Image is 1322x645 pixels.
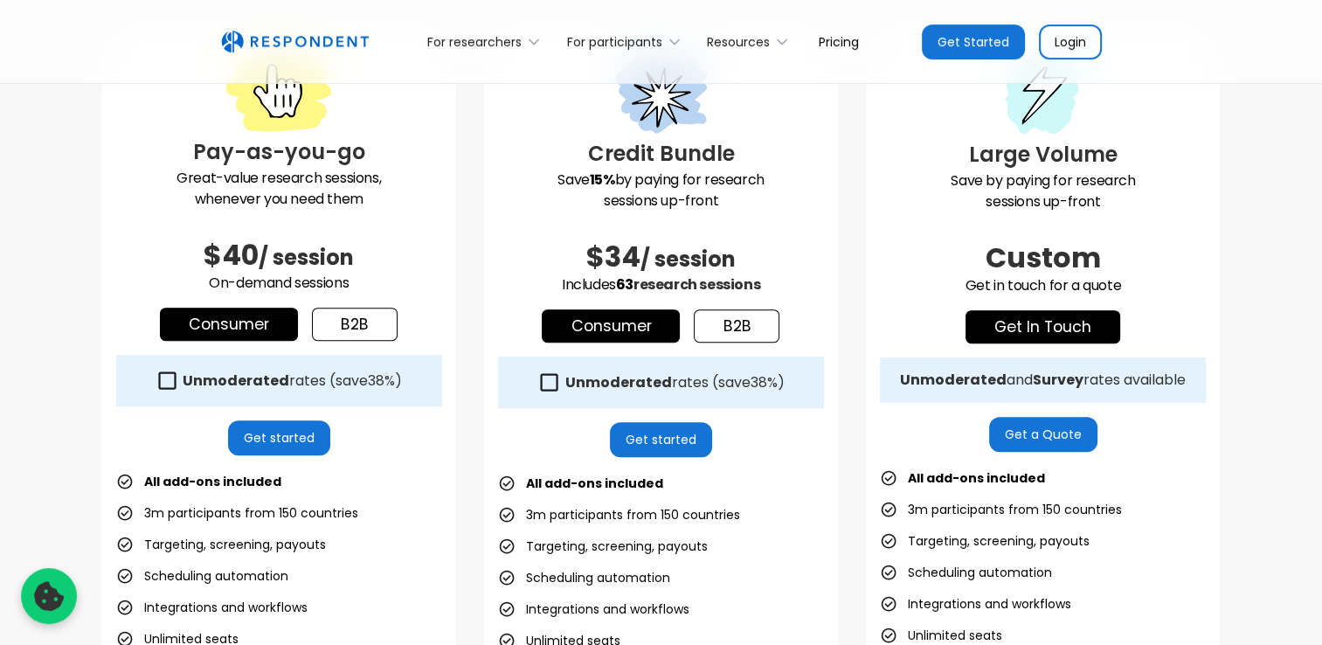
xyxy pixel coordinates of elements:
div: For researchers [427,33,522,51]
li: Targeting, screening, payouts [498,534,708,558]
span: $40 [204,235,259,274]
a: Consumer [542,309,680,343]
strong: Unmoderated [900,370,1007,390]
li: Scheduling automation [498,565,670,590]
span: 63 [616,274,633,295]
li: Integrations and workflows [880,592,1071,616]
a: Login [1039,24,1102,59]
strong: All add-ons included [144,473,281,490]
li: Integrations and workflows [116,595,308,620]
li: 3m participants from 150 countries [880,497,1122,522]
strong: 15% [590,170,615,190]
span: / session [640,245,736,274]
p: Includes [498,274,824,295]
div: Resources [697,21,805,62]
li: 3m participants from 150 countries [498,503,740,527]
li: Scheduling automation [880,560,1052,585]
strong: Survey [1033,370,1083,390]
div: Resources [707,33,770,51]
div: rates (save ) [183,372,402,390]
span: research sessions [633,274,760,295]
a: b2b [694,309,779,343]
li: Targeting, screening, payouts [116,532,326,557]
a: Pricing [805,21,873,62]
div: For researchers [418,21,557,62]
p: Save by paying for research sessions up-front [880,170,1206,212]
li: 3m participants from 150 countries [116,501,358,525]
p: On-demand sessions [116,273,442,294]
div: rates (save ) [564,374,784,392]
h3: Pay-as-you-go [116,136,442,168]
strong: All add-ons included [908,469,1045,487]
a: Get Started [922,24,1025,59]
li: Targeting, screening, payouts [880,529,1090,553]
a: b2b [312,308,398,341]
h3: Large Volume [880,139,1206,170]
div: For participants [557,21,696,62]
span: 38% [750,372,777,392]
li: Integrations and workflows [498,597,689,621]
span: / session [259,243,354,272]
div: and rates available [900,371,1186,389]
img: Untitled UI logotext [221,31,369,53]
p: Great-value research sessions, whenever you need them [116,168,442,210]
a: home [221,31,369,53]
span: $34 [586,237,640,276]
a: Get a Quote [989,417,1097,452]
a: Get started [228,420,330,455]
a: get in touch [966,310,1120,343]
p: Get in touch for a quote [880,275,1206,296]
strong: Unmoderated [183,371,289,391]
a: Consumer [160,308,298,341]
strong: All add-ons included [526,475,663,492]
a: Get started [610,422,712,457]
div: For participants [567,33,662,51]
span: 38% [368,371,395,391]
span: Custom [986,238,1101,277]
strong: Unmoderated [564,372,671,392]
h3: Credit Bundle [498,138,824,170]
li: Scheduling automation [116,564,288,588]
p: Save by paying for research sessions up-front [498,170,824,212]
